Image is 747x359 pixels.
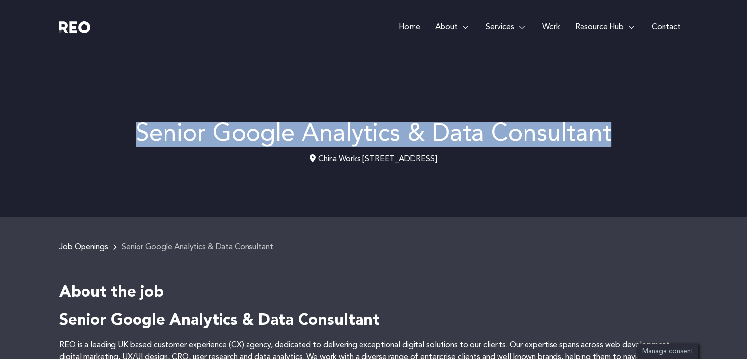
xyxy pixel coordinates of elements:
[59,313,380,329] strong: Senior Google Analytics & Data Consultant
[59,283,688,303] h4: About the job
[122,243,273,251] span: Senior Google Analytics & Data Consultant
[642,348,693,355] span: Manage consent
[59,243,108,251] a: Job Openings
[59,153,688,165] p: China Works [STREET_ADDRESS]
